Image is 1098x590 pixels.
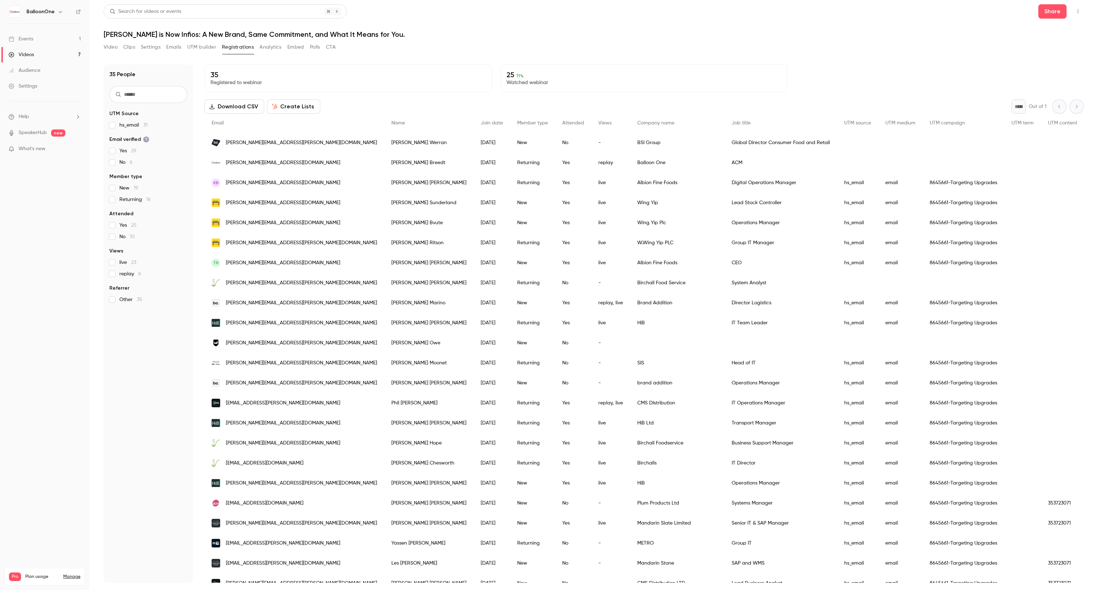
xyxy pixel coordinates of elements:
button: Share [1038,4,1067,19]
div: Settings [9,83,37,90]
div: [DATE] [474,513,510,533]
span: 23 [131,260,136,265]
div: Operations Manager [724,373,837,393]
div: [DATE] [474,313,510,333]
div: [DATE] [474,333,510,353]
div: New [510,193,555,213]
div: Yes [555,233,591,253]
div: No [555,273,591,293]
div: [PERSON_NAME] [PERSON_NAME] [384,273,474,293]
span: [PERSON_NAME][EMAIL_ADDRESS][DOMAIN_NAME] [226,439,340,447]
button: CTA [326,41,336,53]
div: IT Operations Manager [724,393,837,413]
div: New [510,513,555,533]
div: System Analyst [724,273,837,293]
div: email [878,193,923,213]
div: BSI Group [630,133,724,153]
span: Other [119,296,142,303]
div: - [591,133,630,153]
div: Yes [555,193,591,213]
div: No [555,373,591,393]
div: No [555,353,591,373]
img: hib.co.uk [212,479,220,487]
span: [PERSON_NAME][EMAIL_ADDRESS][PERSON_NAME][DOMAIN_NAME] [226,339,377,347]
span: Help [19,113,29,121]
div: No [555,133,591,153]
img: birchallfoodservice.co.uk [212,439,220,447]
span: [PERSON_NAME][EMAIL_ADDRESS][DOMAIN_NAME] [226,179,340,187]
div: email [878,353,923,373]
span: [PERSON_NAME][EMAIL_ADDRESS][PERSON_NAME][DOMAIN_NAME] [226,379,377,387]
span: [PERSON_NAME][EMAIL_ADDRESS][DOMAIN_NAME] [226,419,340,427]
div: email [878,173,923,193]
div: 8645661-Targeting Upgrades [923,313,1004,333]
div: hs_email [837,413,878,433]
div: Yes [555,253,591,273]
div: Returning [510,453,555,473]
div: Returning [510,153,555,173]
div: 8645661-Targeting Upgrades [923,213,1004,233]
div: [DATE] [474,233,510,253]
div: [DATE] [474,473,510,493]
p: 35 [211,70,486,79]
div: Returning [510,173,555,193]
div: Balloon One [630,153,724,173]
div: - [591,373,630,393]
div: [PERSON_NAME] [PERSON_NAME] [384,253,474,273]
h6: BalloonOne [26,8,55,15]
div: Birchalls [630,453,724,473]
div: No [555,333,591,353]
div: - [591,273,630,293]
p: 25 [506,70,782,79]
div: Wing Yip Plc [630,213,724,233]
div: email [878,293,923,313]
div: email [878,233,923,253]
div: Albion Fine Foods [630,173,724,193]
img: mandarinstone.com [212,559,220,567]
div: live [591,213,630,233]
img: wingyip.com [212,218,220,227]
div: [DATE] [474,133,510,153]
div: - [591,333,630,353]
h1: 35 People [109,70,135,79]
span: No [119,233,135,240]
span: Email [212,121,224,126]
div: hs_email [837,313,878,333]
div: ACM [724,153,837,173]
div: Digital Operations Manager [724,173,837,193]
div: Lead Stock Controller [724,193,837,213]
div: 8645661-Targeting Upgrades [923,473,1004,493]
span: [PERSON_NAME][EMAIL_ADDRESS][DOMAIN_NAME] [226,159,340,167]
div: email [878,413,923,433]
span: KB [213,180,219,186]
img: brandaddition.com [212,299,220,307]
div: Group IT Manager [724,233,837,253]
div: 8645661-Targeting Upgrades [923,173,1004,193]
button: Create Lists [267,99,320,114]
div: [DATE] [474,493,510,513]
span: UTM content [1048,121,1077,126]
span: [PERSON_NAME][EMAIL_ADDRESS][PERSON_NAME][DOMAIN_NAME] [226,319,377,327]
div: Yes [555,293,591,313]
div: Audience [9,67,40,74]
div: 8645661-Targeting Upgrades [923,393,1004,413]
div: Yes [555,473,591,493]
div: [PERSON_NAME] Chesworth [384,453,474,473]
span: 29 [131,148,137,153]
div: live [591,473,630,493]
div: hs_email [837,193,878,213]
span: UTM term [1012,121,1034,126]
div: Birchall Foodservice [630,433,724,453]
span: [PERSON_NAME][EMAIL_ADDRESS][PERSON_NAME][DOMAIN_NAME] [226,279,377,287]
span: New [119,185,138,192]
span: [EMAIL_ADDRESS][PERSON_NAME][DOMAIN_NAME] [226,399,340,407]
a: SpeakerHub [19,129,47,137]
div: [DATE] [474,453,510,473]
button: UTM builder [187,41,216,53]
div: IT Director [724,453,837,473]
div: 8645661-Targeting Upgrades [923,193,1004,213]
iframe: Noticeable Trigger [72,146,81,152]
div: New [510,253,555,273]
span: [PERSON_NAME][EMAIL_ADDRESS][PERSON_NAME][DOMAIN_NAME] [226,299,377,307]
div: live [591,413,630,433]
